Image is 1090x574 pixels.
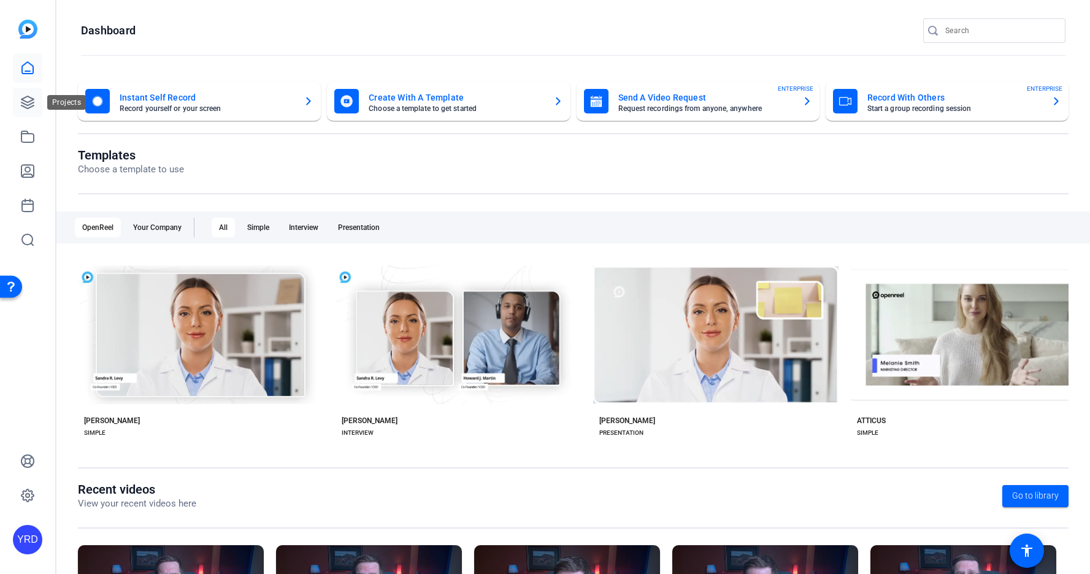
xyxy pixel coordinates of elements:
div: Interview [282,218,326,237]
div: PRESENTATION [599,428,643,438]
p: Choose a template to use [78,163,184,177]
h1: Templates [78,148,184,163]
mat-card-title: Instant Self Record [120,90,294,105]
mat-card-subtitle: Choose a template to get started [369,105,543,112]
mat-card-subtitle: Request recordings from anyone, anywhere [618,105,793,112]
mat-card-subtitle: Record yourself or your screen [120,105,294,112]
a: Go to library [1002,485,1069,507]
div: All [212,218,235,237]
button: Create With A TemplateChoose a template to get started [327,82,570,121]
span: ENTERPRISE [778,84,813,93]
input: Search [945,23,1056,38]
div: [PERSON_NAME] [84,416,140,426]
div: Your Company [126,218,189,237]
span: ENTERPRISE [1027,84,1062,93]
div: OpenReel [75,218,121,237]
mat-card-subtitle: Start a group recording session [867,105,1042,112]
div: Simple [240,218,277,237]
button: Send A Video RequestRequest recordings from anyone, anywhereENTERPRISE [577,82,819,121]
mat-card-title: Record With Others [867,90,1042,105]
mat-icon: accessibility [1019,543,1034,558]
div: SIMPLE [857,428,878,438]
img: blue-gradient.svg [18,20,37,39]
div: [PERSON_NAME] [342,416,397,426]
div: [PERSON_NAME] [599,416,655,426]
div: YRD [13,525,42,554]
div: Projects [47,95,86,110]
p: View your recent videos here [78,497,196,511]
h1: Dashboard [81,23,136,38]
div: SIMPLE [84,428,106,438]
span: Go to library [1012,489,1059,502]
div: INTERVIEW [342,428,374,438]
mat-card-title: Send A Video Request [618,90,793,105]
div: ATTICUS [857,416,886,426]
button: Instant Self RecordRecord yourself or your screen [78,82,321,121]
h1: Recent videos [78,482,196,497]
mat-card-title: Create With A Template [369,90,543,105]
button: Record With OthersStart a group recording sessionENTERPRISE [826,82,1069,121]
div: Presentation [331,218,387,237]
